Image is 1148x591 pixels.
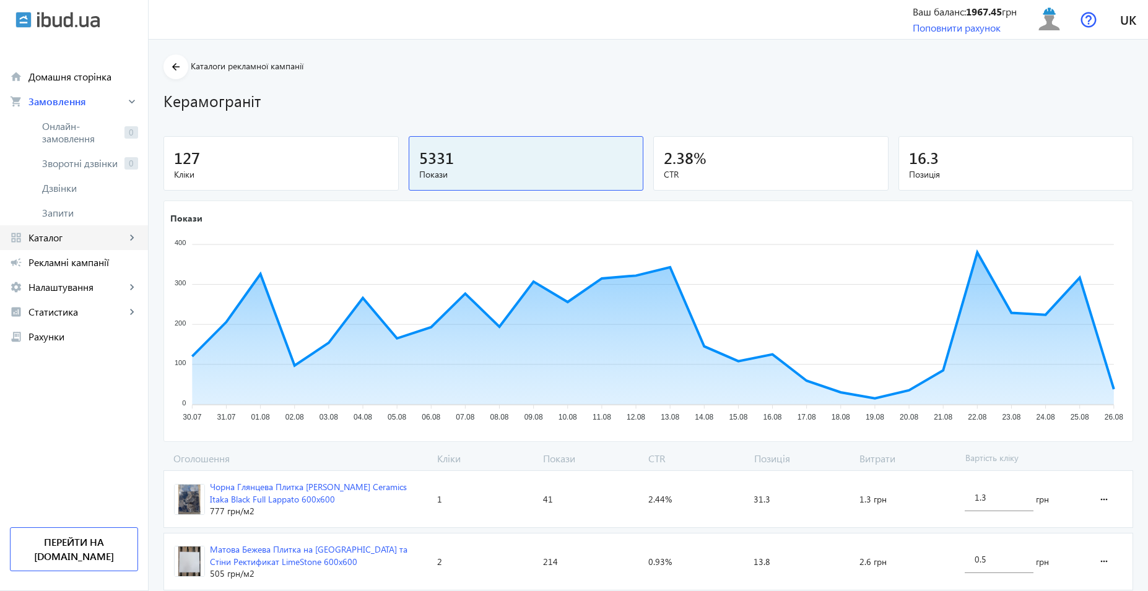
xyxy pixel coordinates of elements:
[28,330,138,343] span: Рахунки
[749,452,855,465] span: Позиція
[798,413,816,422] tspan: 17.08
[183,413,201,422] tspan: 30.07
[1105,413,1123,422] tspan: 26.08
[28,95,126,108] span: Замовлення
[1120,12,1136,27] span: uk
[10,281,22,293] mat-icon: settings
[419,168,633,181] span: Покази
[28,256,138,269] span: Рекламні кампанії
[648,556,672,568] span: 0.93%
[126,231,138,244] mat-icon: keyboard_arrow_right
[170,212,202,224] text: Покази
[10,71,22,83] mat-icon: home
[524,413,543,422] tspan: 09.08
[210,543,427,567] div: Матова Бежева Плитка на [GEOGRAPHIC_DATA] та Стіни Ректификат LimeStone 600х600
[909,147,939,168] span: 16.3
[124,126,138,139] span: 0
[174,168,388,181] span: Кліки
[42,182,138,194] span: Дзвінки
[354,413,372,422] tspan: 04.08
[126,306,138,318] mat-icon: keyboard_arrow_right
[934,413,952,422] tspan: 21.08
[960,452,1085,465] span: Вартість кліку
[168,59,184,75] mat-icon: arrow_back
[1036,556,1049,568] span: грн
[437,556,442,568] span: 2
[124,157,138,170] span: 0
[1037,413,1055,422] tspan: 24.08
[10,95,22,108] mat-icon: shopping_cart
[859,493,887,506] span: 1.3 грн
[1035,6,1063,33] img: user.svg
[1002,413,1020,422] tspan: 23.08
[182,399,186,407] tspan: 0
[1097,546,1111,576] mat-icon: more_horiz
[422,413,440,422] tspan: 06.08
[42,157,120,170] span: Зворотні дзвінки
[661,413,679,422] tspan: 13.08
[648,493,672,506] span: 2.44%
[210,481,427,505] div: Чорна Глянцева Плитка [PERSON_NAME] Ceramics Itaka Black Full Lappato 600х600
[126,281,138,293] mat-icon: keyboard_arrow_right
[419,147,454,168] span: 5331
[1081,12,1097,28] img: help.svg
[175,546,204,576] img: 12494684409d4b1bd88466533518662-e564628ff5.jpg
[10,231,22,244] mat-icon: grid_view
[175,360,186,367] tspan: 100
[388,413,406,422] tspan: 05.08
[175,279,186,287] tspan: 300
[175,239,186,247] tspan: 400
[217,413,235,422] tspan: 31.07
[643,452,749,465] span: CTR
[210,505,427,517] div: 777 грн /м2
[210,567,427,580] div: 505 грн /м2
[1071,413,1089,422] tspan: 25.08
[320,413,338,422] tspan: 03.08
[900,413,918,422] tspan: 20.08
[175,485,204,514] img: 2534368440691603d50516224331908-f04db526d9.jpg
[559,413,577,422] tspan: 10.08
[174,147,200,168] span: 127
[968,413,986,422] tspan: 22.08
[251,413,270,422] tspan: 01.08
[10,306,22,318] mat-icon: analytics
[909,168,1123,181] span: Позиція
[437,493,442,506] span: 1
[163,90,1133,111] h1: Керамограніт
[729,413,747,422] tspan: 15.08
[543,493,553,506] span: 41
[15,12,32,28] img: ibud.svg
[593,413,611,422] tspan: 11.08
[28,71,138,83] span: Домашня сторінка
[854,452,960,465] span: Витрати
[10,256,22,269] mat-icon: campaign
[28,281,126,293] span: Налаштування
[10,527,138,571] a: Перейти на [DOMAIN_NAME]
[694,147,707,168] span: %
[859,556,887,568] span: 2.6 грн
[538,452,644,465] span: Покази
[28,231,126,244] span: Каталог
[866,413,884,422] tspan: 19.08
[627,413,645,422] tspan: 12.08
[10,330,22,343] mat-icon: receipt_long
[754,493,770,506] span: 31.3
[42,207,138,219] span: Запити
[664,168,878,181] span: CTR
[543,556,558,568] span: 214
[832,413,850,422] tspan: 18.08
[42,120,120,145] span: Онлайн-замовлення
[763,413,782,422] tspan: 16.08
[913,5,1017,19] div: Ваш баланс: грн
[913,21,1001,34] a: Поповнити рахунок
[456,413,474,422] tspan: 07.08
[191,60,303,72] span: Каталоги рекламної кампанії
[37,12,100,28] img: ibud_text.svg
[175,319,186,327] tspan: 200
[126,95,138,108] mat-icon: keyboard_arrow_right
[490,413,508,422] tspan: 08.08
[754,556,770,568] span: 13.8
[285,413,304,422] tspan: 02.08
[1097,485,1111,514] mat-icon: more_horiz
[695,413,713,422] tspan: 14.08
